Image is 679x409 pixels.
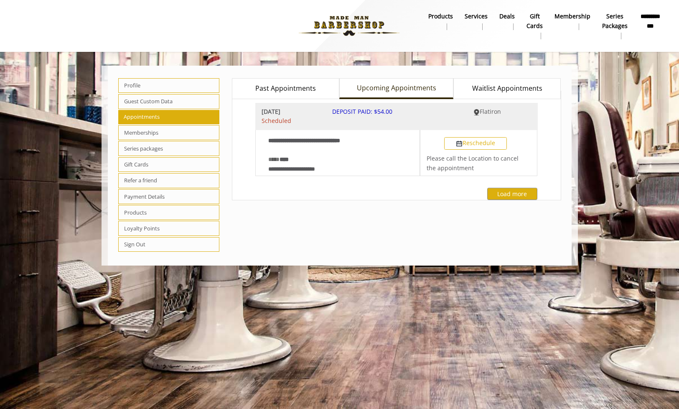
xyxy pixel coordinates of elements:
b: products [428,12,453,21]
img: Flatiron [473,109,480,115]
b: Membership [554,12,590,21]
button: Reschedule [444,137,507,150]
span: DEPOSIT PAID: $54.00 [332,107,392,115]
a: ServicesServices [459,10,493,32]
a: Series packagesSeries packages [596,10,633,41]
span: Memberships [118,125,220,140]
span: Appointments [118,110,220,124]
span: Gift Cards [118,157,220,172]
img: Made Man Barbershop logo [292,3,407,49]
span: Products [118,205,220,220]
span: Guest Custom Data [118,94,220,109]
b: Services [465,12,488,21]
a: Productsproducts [422,10,459,32]
b: Series packages [602,12,628,31]
span: Refer a friend [118,173,220,188]
a: Gift cardsgift cards [521,10,549,41]
span: Payment Details [118,189,220,204]
button: Load more [487,188,537,200]
span: Scheduled [262,116,320,125]
b: gift cards [526,12,543,31]
b: Deals [499,12,515,21]
span: Past Appointments [255,83,316,94]
span: Loyalty Points [118,221,220,236]
span: Please call the Location to cancel the appointment [427,154,519,171]
span: Flatiron [480,107,501,115]
span: Profile [118,78,220,93]
b: [DATE] [262,107,320,116]
span: Series packages [118,141,220,156]
a: MembershipMembership [549,10,596,32]
span: Upcoming Appointments [357,83,436,94]
span: Sign Out [118,237,220,252]
img: Reschedule [456,141,463,147]
a: DealsDeals [493,10,521,32]
span: Waitlist Appointments [472,83,542,94]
